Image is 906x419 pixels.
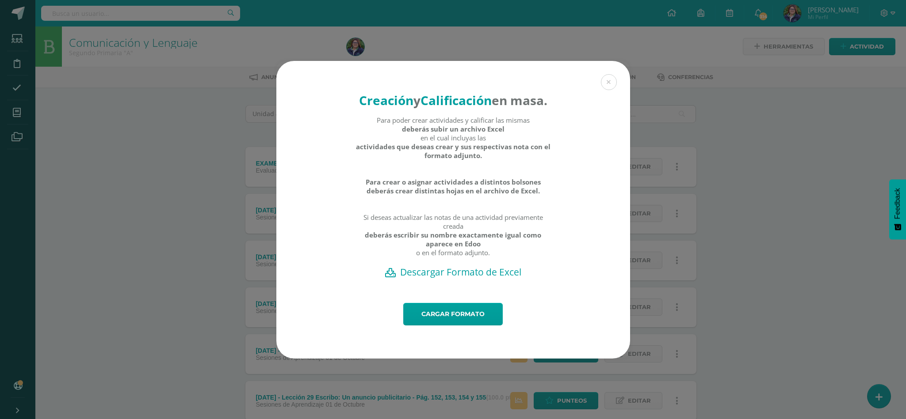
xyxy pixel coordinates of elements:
div: Para poder crear actividades y calificar las mismas en el cual incluyas las Si deseas actualizar ... [355,116,551,266]
strong: y [413,92,421,109]
a: Descargar Formato de Excel [292,266,615,278]
button: Feedback - Mostrar encuesta [889,179,906,239]
span: Feedback [894,188,902,219]
strong: Para crear o asignar actividades a distintos bolsones deberás crear distintas hojas en el archivo... [355,177,551,195]
strong: deberás subir un archivo Excel [402,125,505,133]
h4: en masa. [355,92,551,109]
strong: deberás escribir su nombre exactamente igual como aparece en Edoo [355,230,551,248]
strong: Calificación [421,92,492,109]
strong: Creación [359,92,413,109]
strong: actividades que deseas crear y sus respectivas nota con el formato adjunto. [355,142,551,160]
button: Close (Esc) [601,74,617,90]
a: Cargar formato [403,303,503,325]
